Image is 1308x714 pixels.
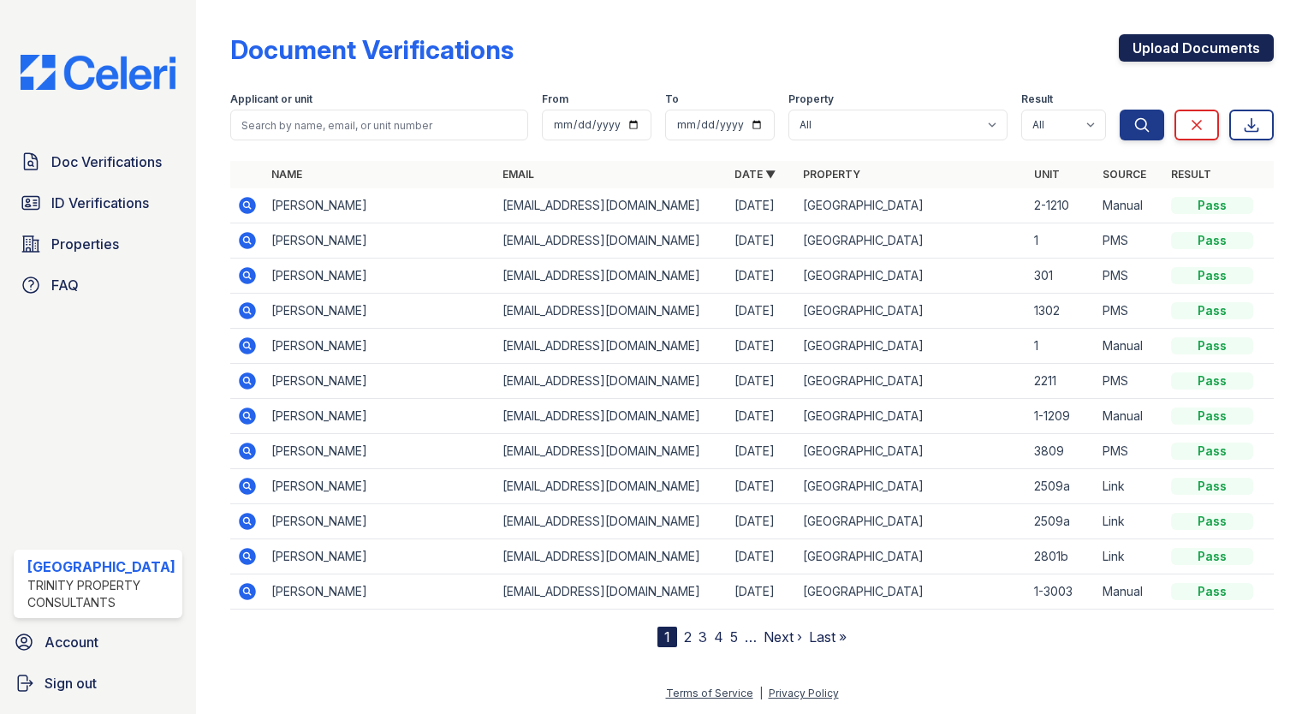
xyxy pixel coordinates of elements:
[496,329,727,364] td: [EMAIL_ADDRESS][DOMAIN_NAME]
[759,687,763,699] div: |
[666,687,753,699] a: Terms of Service
[265,469,496,504] td: [PERSON_NAME]
[728,469,796,504] td: [DATE]
[796,574,1027,610] td: [GEOGRAPHIC_DATA]
[1096,329,1164,364] td: Manual
[1096,399,1164,434] td: Manual
[502,168,534,181] a: Email
[1171,583,1253,600] div: Pass
[265,294,496,329] td: [PERSON_NAME]
[51,152,162,172] span: Doc Verifications
[769,687,839,699] a: Privacy Policy
[230,34,514,65] div: Document Verifications
[265,574,496,610] td: [PERSON_NAME]
[728,399,796,434] td: [DATE]
[1171,232,1253,249] div: Pass
[796,539,1027,574] td: [GEOGRAPHIC_DATA]
[796,294,1027,329] td: [GEOGRAPHIC_DATA]
[27,556,175,577] div: [GEOGRAPHIC_DATA]
[728,434,796,469] td: [DATE]
[764,628,802,646] a: Next ›
[1027,399,1096,434] td: 1-1209
[728,294,796,329] td: [DATE]
[1171,478,1253,495] div: Pass
[1119,34,1274,62] a: Upload Documents
[1171,408,1253,425] div: Pass
[1171,168,1211,181] a: Result
[728,504,796,539] td: [DATE]
[665,92,679,106] label: To
[1027,364,1096,399] td: 2211
[230,110,528,140] input: Search by name, email, or unit number
[265,188,496,223] td: [PERSON_NAME]
[496,574,727,610] td: [EMAIL_ADDRESS][DOMAIN_NAME]
[1027,188,1096,223] td: 2-1210
[1096,364,1164,399] td: PMS
[265,504,496,539] td: [PERSON_NAME]
[1171,302,1253,319] div: Pass
[27,577,175,611] div: Trinity Property Consultants
[728,574,796,610] td: [DATE]
[1171,372,1253,390] div: Pass
[265,329,496,364] td: [PERSON_NAME]
[7,55,189,90] img: CE_Logo_Blue-a8612792a0a2168367f1c8372b55b34899dd931a85d93a1a3d3e32e68fde9ad4.png
[1034,168,1060,181] a: Unit
[496,364,727,399] td: [EMAIL_ADDRESS][DOMAIN_NAME]
[1027,574,1096,610] td: 1-3003
[796,329,1027,364] td: [GEOGRAPHIC_DATA]
[657,627,677,647] div: 1
[7,625,189,659] a: Account
[684,628,692,646] a: 2
[1096,434,1164,469] td: PMS
[496,469,727,504] td: [EMAIL_ADDRESS][DOMAIN_NAME]
[496,294,727,329] td: [EMAIL_ADDRESS][DOMAIN_NAME]
[796,364,1027,399] td: [GEOGRAPHIC_DATA]
[803,168,860,181] a: Property
[265,364,496,399] td: [PERSON_NAME]
[728,329,796,364] td: [DATE]
[14,268,182,302] a: FAQ
[730,628,738,646] a: 5
[809,628,847,646] a: Last »
[496,504,727,539] td: [EMAIL_ADDRESS][DOMAIN_NAME]
[796,469,1027,504] td: [GEOGRAPHIC_DATA]
[1027,434,1096,469] td: 3809
[45,673,97,693] span: Sign out
[14,227,182,261] a: Properties
[699,628,707,646] a: 3
[728,188,796,223] td: [DATE]
[1027,294,1096,329] td: 1302
[1027,259,1096,294] td: 301
[796,223,1027,259] td: [GEOGRAPHIC_DATA]
[796,399,1027,434] td: [GEOGRAPHIC_DATA]
[496,223,727,259] td: [EMAIL_ADDRESS][DOMAIN_NAME]
[7,666,189,700] a: Sign out
[728,539,796,574] td: [DATE]
[51,234,119,254] span: Properties
[728,364,796,399] td: [DATE]
[796,188,1027,223] td: [GEOGRAPHIC_DATA]
[265,223,496,259] td: [PERSON_NAME]
[1027,223,1096,259] td: 1
[265,259,496,294] td: [PERSON_NAME]
[271,168,302,181] a: Name
[1096,294,1164,329] td: PMS
[728,223,796,259] td: [DATE]
[14,145,182,179] a: Doc Verifications
[51,193,149,213] span: ID Verifications
[1027,469,1096,504] td: 2509a
[1096,539,1164,574] td: Link
[1096,259,1164,294] td: PMS
[1171,197,1253,214] div: Pass
[1096,469,1164,504] td: Link
[1171,267,1253,284] div: Pass
[1096,223,1164,259] td: PMS
[45,632,98,652] span: Account
[1027,504,1096,539] td: 2509a
[714,628,723,646] a: 4
[1027,539,1096,574] td: 2801b
[745,627,757,647] span: …
[1171,443,1253,460] div: Pass
[796,504,1027,539] td: [GEOGRAPHIC_DATA]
